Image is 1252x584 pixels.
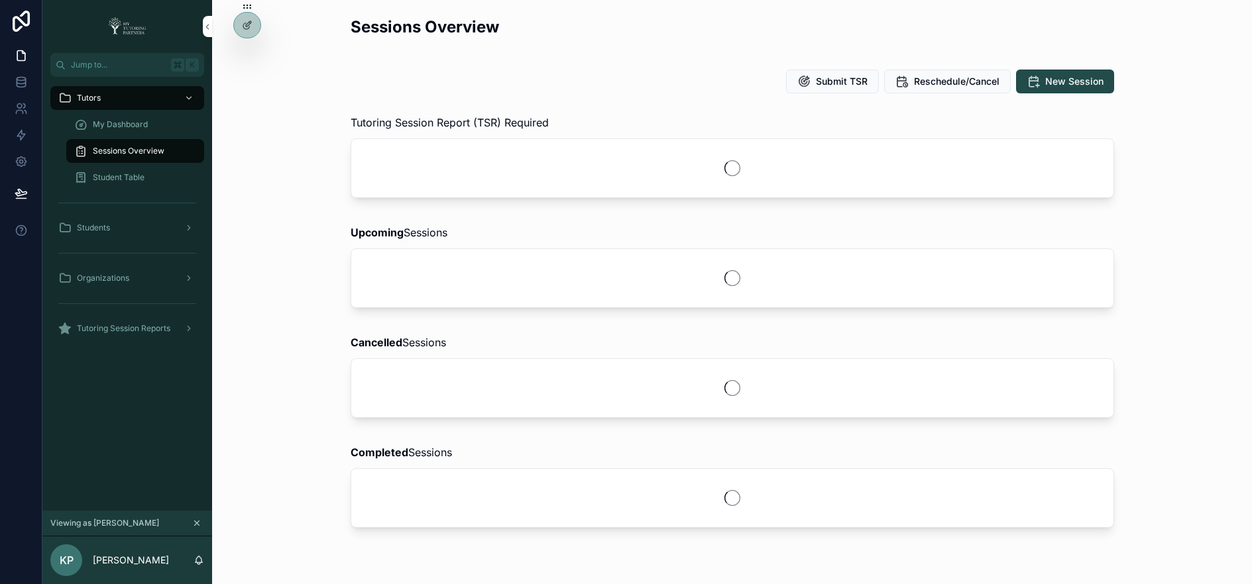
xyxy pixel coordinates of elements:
[60,552,74,568] span: KP
[66,166,204,189] a: Student Table
[77,93,101,103] span: Tutors
[93,146,164,156] span: Sessions Overview
[914,75,999,88] span: Reschedule/Cancel
[77,222,110,233] span: Students
[351,336,402,349] strong: Cancelled
[351,334,446,350] span: Sessions
[42,77,212,358] div: scrollable content
[816,75,868,88] span: Submit TSR
[1016,70,1114,93] button: New Session
[93,554,169,567] p: [PERSON_NAME]
[786,70,879,93] button: Submit TSR
[66,113,204,136] a: My Dashboard
[351,16,499,38] h2: Sessions Overview
[884,70,1011,93] button: Reschedule/Cancel
[50,216,204,240] a: Students
[50,53,204,77] button: Jump to...K
[77,323,170,334] span: Tutoring Session Reports
[77,273,129,283] span: Organizations
[66,139,204,163] a: Sessions Overview
[50,86,204,110] a: Tutors
[50,518,159,528] span: Viewing as [PERSON_NAME]
[93,119,148,130] span: My Dashboard
[187,60,198,70] span: K
[351,115,549,130] span: Tutoring Session Report (TSR) Required
[104,16,150,37] img: App logo
[93,172,144,183] span: Student Table
[1045,75,1104,88] span: New Session
[351,226,404,239] strong: Upcoming
[50,316,204,340] a: Tutoring Session Reports
[71,60,166,70] span: Jump to...
[351,446,408,459] strong: Completed
[50,266,204,290] a: Organizations
[351,224,447,240] span: Sessions
[351,444,452,460] span: Sessions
